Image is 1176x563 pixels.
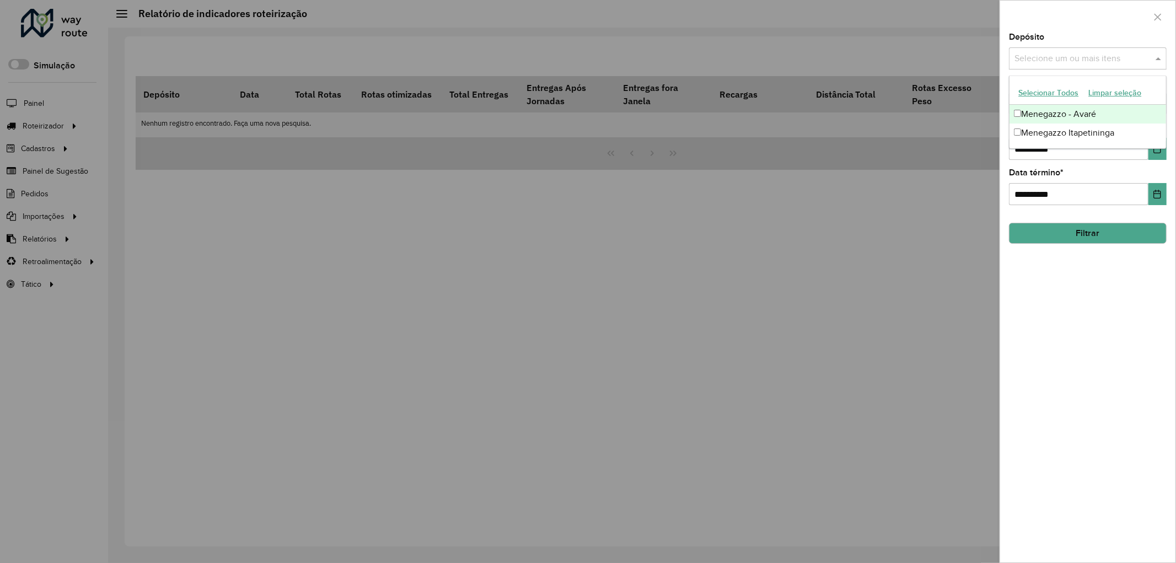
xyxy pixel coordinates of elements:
[1013,84,1083,101] button: Selecionar Todos
[1009,76,1167,149] ng-dropdown-panel: Options list
[1009,124,1166,142] div: Menegazzo Itapetininga
[1148,138,1167,160] button: Choose Date
[1009,166,1064,179] label: Data término
[1083,84,1146,101] button: Limpar seleção
[1009,223,1167,244] button: Filtrar
[1009,105,1166,124] div: Menegazzo - Avaré
[1148,183,1167,205] button: Choose Date
[1009,30,1044,44] label: Depósito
